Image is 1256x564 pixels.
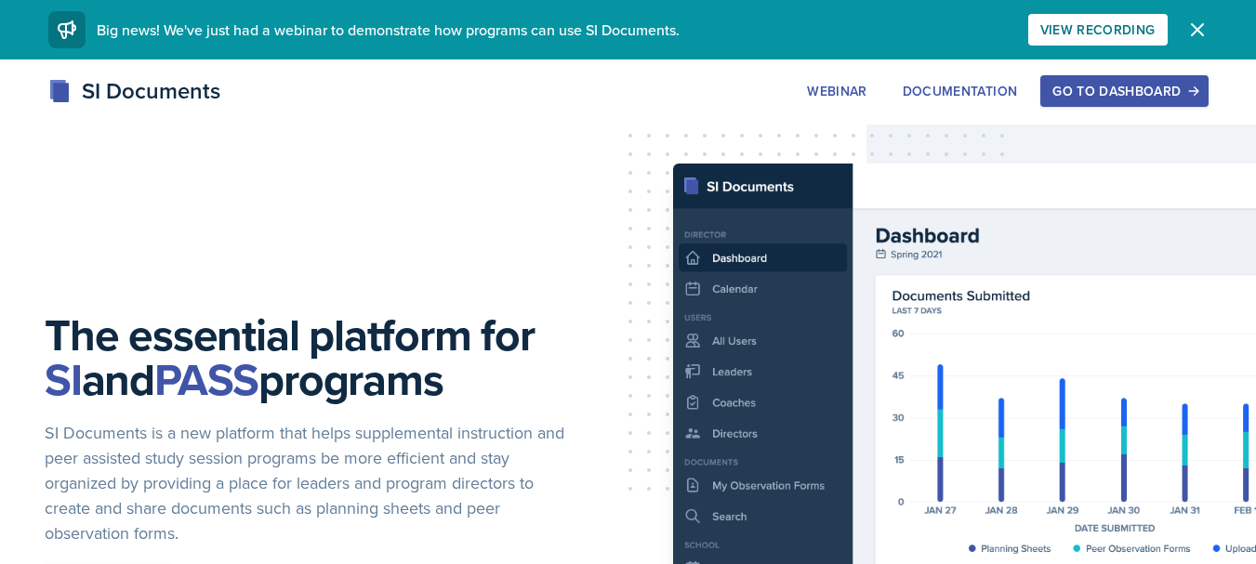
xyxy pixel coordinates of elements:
[891,75,1030,107] button: Documentation
[1028,14,1168,46] button: View Recording
[97,20,680,40] span: Big news! We've just had a webinar to demonstrate how programs can use SI Documents.
[1040,75,1208,107] button: Go to Dashboard
[48,74,220,108] div: SI Documents
[1040,22,1156,37] div: View Recording
[903,84,1018,98] div: Documentation
[1052,84,1196,98] div: Go to Dashboard
[795,75,879,107] button: Webinar
[807,84,866,98] div: Webinar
